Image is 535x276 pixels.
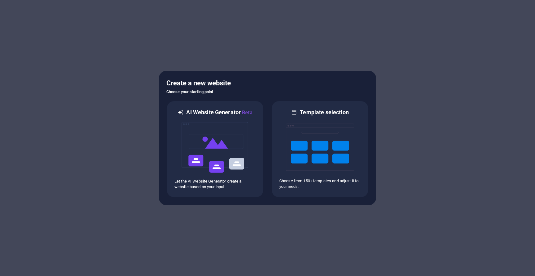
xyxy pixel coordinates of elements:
[181,116,249,179] img: ai
[174,179,256,190] p: Let the AI Website Generator create a website based on your input.
[166,78,369,88] h5: Create a new website
[279,178,361,189] p: Choose from 150+ templates and adjust it to you needs.
[300,109,348,116] h6: Template selection
[186,109,252,116] h6: AI Website Generator
[166,101,264,198] div: AI Website GeneratorBetaaiLet the AI Website Generator create a website based on your input.
[241,110,253,115] span: Beta
[271,101,369,198] div: Template selectionChoose from 150+ templates and adjust it to you needs.
[166,88,369,96] h6: Choose your starting point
